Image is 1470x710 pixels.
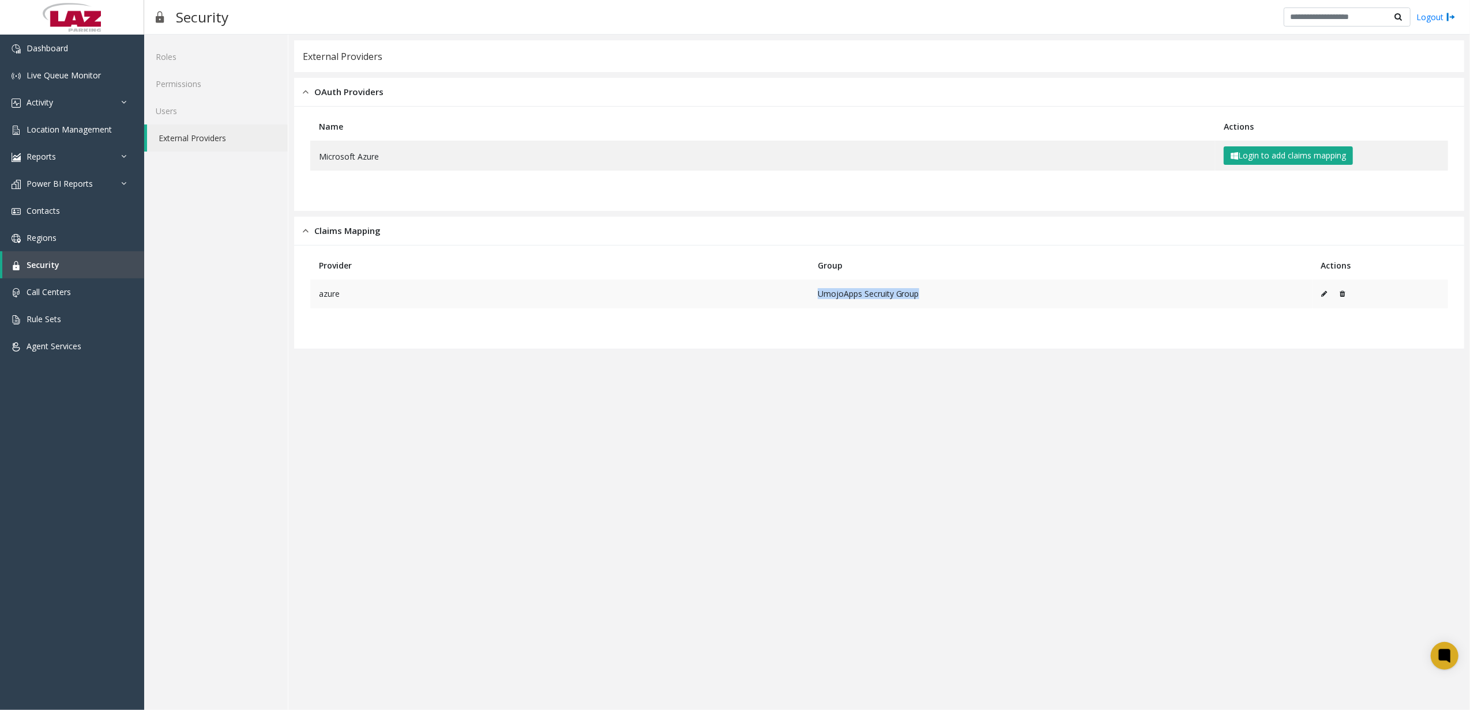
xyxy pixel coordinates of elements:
[12,234,21,243] img: 'icon'
[2,251,144,278] a: Security
[1416,11,1456,23] a: Logout
[310,251,809,280] th: Provider
[303,49,382,64] div: External Providers
[27,232,57,243] span: Regions
[809,251,1313,280] th: Group
[156,3,164,31] img: pageIcon
[12,180,21,189] img: 'icon'
[12,288,21,297] img: 'icon'
[303,224,309,237] img: opened
[1224,146,1353,165] button: Login to add claims mapping
[12,99,21,108] img: 'icon'
[27,286,71,297] span: Call Centers
[12,71,21,81] img: 'icon'
[1215,112,1448,141] th: Actions
[27,97,53,108] span: Activity
[27,205,60,216] span: Contacts
[12,153,21,162] img: 'icon'
[170,3,234,31] h3: Security
[12,44,21,54] img: 'icon'
[144,97,288,124] a: Users
[144,43,288,70] a: Roles
[27,70,101,81] span: Live Queue Monitor
[12,261,21,270] img: 'icon'
[27,124,112,135] span: Location Management
[27,314,61,324] span: Rule Sets
[12,126,21,135] img: 'icon'
[303,85,309,99] img: opened
[310,141,1215,171] td: Microsoft Azure
[12,315,21,324] img: 'icon'
[12,342,21,352] img: 'icon'
[314,85,384,99] span: OAuth Providers
[144,70,288,97] a: Permissions
[27,43,68,54] span: Dashboard
[314,224,381,237] span: Claims Mapping
[310,280,809,308] td: azure
[27,341,81,352] span: Agent Services
[27,178,93,189] span: Power BI Reports
[12,207,21,216] img: 'icon'
[147,124,288,152] a: External Providers
[27,151,56,162] span: Reports
[27,259,59,270] span: Security
[1313,251,1448,280] th: Actions
[310,112,1215,141] th: Name
[1446,11,1456,23] img: logout
[809,280,1313,308] td: UmojoApps Secruity Group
